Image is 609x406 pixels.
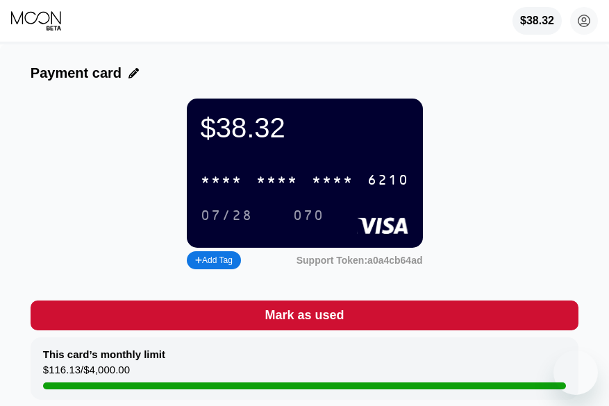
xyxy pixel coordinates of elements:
div: 070 [283,204,335,227]
div: Mark as used [265,307,344,323]
div: $38.32 [512,7,562,35]
div: Mark as used [31,301,578,330]
div: Add Tag [187,251,241,269]
div: Payment card [31,65,122,81]
div: 6210 [367,173,409,189]
div: $116.13 / $4,000.00 [43,364,130,382]
div: $38.32 [201,112,409,144]
div: $38.32 [520,15,554,27]
div: 070 [293,208,324,224]
div: This card’s monthly limit [43,348,165,360]
iframe: Button to launch messaging window [553,350,598,395]
div: Support Token:a0a4cb64ad [297,255,423,266]
div: Support Token: a0a4cb64ad [297,255,423,266]
div: 07/28 [190,204,263,227]
div: Add Tag [195,255,233,265]
div: 07/28 [201,208,253,224]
